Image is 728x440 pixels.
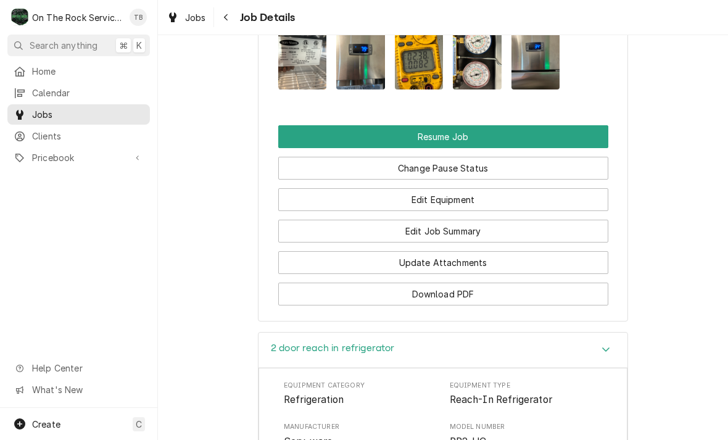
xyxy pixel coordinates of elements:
[11,9,28,26] div: On The Rock Services's Avatar
[7,126,150,146] a: Clients
[136,39,142,52] span: K
[217,7,236,27] button: Navigate back
[32,130,144,143] span: Clients
[278,125,608,305] div: Button Group
[278,148,608,180] div: Button Group Row
[284,422,437,432] span: Manufacturer
[450,394,552,405] span: Reach-In Refrigerator
[7,358,150,378] a: Go to Help Center
[284,381,437,391] span: Equipment Category
[278,180,608,211] div: Button Group Row
[7,35,150,56] button: Search anything⌘K
[136,418,142,431] span: C
[32,383,143,396] span: What's New
[278,15,608,100] span: Attachments
[185,11,206,24] span: Jobs
[162,7,211,28] a: Jobs
[7,104,150,125] a: Jobs
[278,243,608,274] div: Button Group Row
[259,333,627,368] button: Accordion Details Expand Trigger
[32,151,125,164] span: Pricebook
[32,362,143,375] span: Help Center
[453,25,502,89] img: b7nyjgUaQy2ZAx1GAupY
[284,381,437,407] div: Equipment Category
[450,381,603,391] span: Equipment Type
[284,394,344,405] span: Refrigeration
[259,333,627,368] div: Accordion Header
[278,220,608,243] button: Edit Job Summary
[278,274,608,305] div: Button Group Row
[450,392,603,407] span: Equipment Type
[278,3,608,99] div: Attachments
[32,11,123,24] div: On The Rock Services
[119,39,128,52] span: ⌘
[32,86,144,99] span: Calendar
[7,147,150,168] a: Go to Pricebook
[278,157,608,180] button: Change Pause Status
[278,251,608,274] button: Update Attachments
[278,211,608,243] div: Button Group Row
[30,39,97,52] span: Search anything
[278,125,608,148] div: Button Group Row
[278,125,608,148] button: Resume Job
[511,25,560,89] img: 4Ts9aGAQOuWMR776qtDA
[236,9,296,26] span: Job Details
[32,108,144,121] span: Jobs
[450,422,603,432] span: Model Number
[450,381,603,407] div: Equipment Type
[395,25,444,89] img: c1wyi8B7QG2KVfRvSFVG
[11,9,28,26] div: O
[130,9,147,26] div: Todd Brady's Avatar
[32,65,144,78] span: Home
[284,392,437,407] span: Equipment Category
[130,9,147,26] div: TB
[7,83,150,103] a: Calendar
[7,380,150,400] a: Go to What's New
[32,419,60,430] span: Create
[336,25,385,89] img: wpNNPnpT16qbX7QmnTAk
[278,25,327,89] img: vNx1Nz2zRVwQ3UR8K5Mu
[278,283,608,305] button: Download PDF
[271,342,394,354] h3: 2 door reach in refrigerator
[278,188,608,211] button: Edit Equipment
[7,61,150,81] a: Home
